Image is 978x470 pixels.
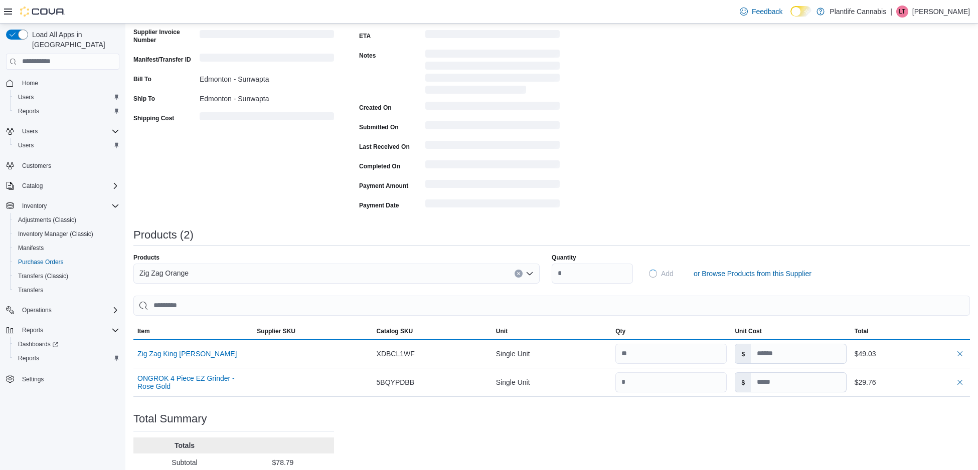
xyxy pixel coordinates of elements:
a: Users [14,91,38,103]
label: $ [735,373,751,392]
span: Users [22,127,38,135]
button: ONGROK 4 Piece EZ Grinder - Rose Gold [137,374,249,390]
p: [PERSON_NAME] [912,6,970,18]
button: Users [2,124,123,138]
span: Transfers [18,286,43,294]
label: Manifest/Transfer ID [133,56,191,64]
label: Last Received On [359,143,410,151]
span: Inventory [22,202,47,210]
a: Adjustments (Classic) [14,214,80,226]
a: Reports [14,352,43,364]
span: Users [18,125,119,137]
span: Loading [425,201,560,209]
button: Operations [18,304,56,316]
div: Edmonton - Sunwapta [200,91,334,103]
button: Inventory [18,200,51,212]
button: or Browse Products from this Supplier [690,264,816,284]
span: Unit Cost [735,327,761,335]
span: XDBCL1WF [377,348,415,360]
span: Customers [18,159,119,172]
label: ETA [359,32,371,40]
button: Reports [18,324,47,336]
span: Inventory [18,200,119,212]
a: Transfers [14,284,47,296]
span: Settings [18,372,119,385]
span: Loading [200,56,334,64]
nav: Complex example [6,72,119,412]
button: Settings [2,371,123,386]
button: Operations [2,303,123,317]
label: Quantity [552,254,576,262]
span: Loading [425,104,560,112]
span: Loading [425,182,560,190]
button: Unit Cost [731,323,850,339]
button: Inventory [2,199,123,213]
div: $29.76 [855,376,966,388]
span: Reports [14,105,119,117]
button: Zig Zag King [PERSON_NAME] [137,350,237,358]
a: Feedback [736,2,786,22]
div: Single Unit [492,344,611,364]
span: Reports [14,352,119,364]
button: Manifests [10,241,123,255]
label: Supplier Invoice Number [133,28,196,44]
a: Dashboards [10,337,123,351]
span: Users [14,139,119,151]
div: Single Unit [492,372,611,392]
button: Purchase Orders [10,255,123,269]
button: Users [10,90,123,104]
span: Transfers (Classic) [18,272,68,280]
a: Transfers (Classic) [14,270,72,282]
span: Purchase Orders [18,258,64,266]
span: Purchase Orders [14,256,119,268]
label: Submitted On [359,123,399,131]
span: Feedback [752,7,782,17]
span: Customers [22,162,51,170]
label: Notes [359,52,376,60]
span: Manifests [14,242,119,254]
a: Customers [18,160,55,172]
label: $ [735,344,751,363]
span: Loading [425,162,560,170]
a: Dashboards [14,338,62,350]
span: Adjustments (Classic) [14,214,119,226]
span: Transfers (Classic) [14,270,119,282]
img: Cova [20,7,65,17]
span: Reports [18,107,39,115]
a: Inventory Manager (Classic) [14,228,97,240]
label: Payment Amount [359,182,408,190]
span: Users [14,91,119,103]
span: Qty [615,327,625,335]
button: Transfers [10,283,123,297]
span: Supplier SKU [257,327,295,335]
button: Catalog [18,180,47,192]
span: Item [137,327,150,335]
span: Home [22,79,38,87]
h3: Total Summary [133,413,207,425]
span: Loading [200,32,334,40]
span: or Browse Products from this Supplier [694,269,811,279]
button: Transfers (Classic) [10,269,123,283]
span: Adjustments (Classic) [18,216,76,224]
span: Home [18,77,119,89]
div: $49.03 [855,348,966,360]
span: Catalog SKU [377,327,413,335]
span: Operations [22,306,52,314]
label: Products [133,254,159,262]
label: Ship To [133,95,155,103]
span: Dashboards [14,338,119,350]
a: Settings [18,373,48,385]
a: Users [14,139,38,151]
span: Users [18,93,34,101]
span: Loading [425,32,560,40]
span: LT [899,6,905,18]
h3: Products (2) [133,229,194,241]
span: Load All Apps in [GEOGRAPHIC_DATA] [28,30,119,50]
button: Inventory Manager (Classic) [10,227,123,241]
span: Catalog [22,182,43,190]
span: Transfers [14,284,119,296]
button: Unit [492,323,611,339]
div: Logan Tisdel [896,6,908,18]
button: Users [18,125,42,137]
